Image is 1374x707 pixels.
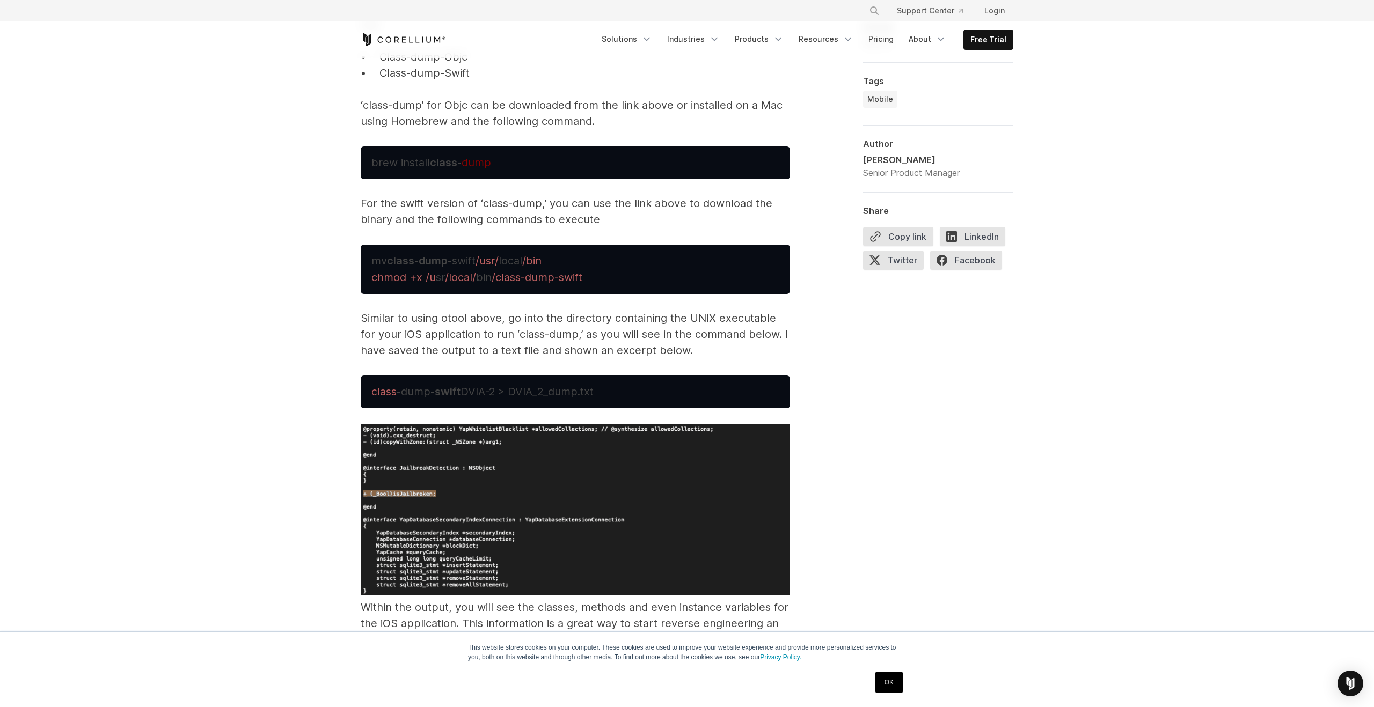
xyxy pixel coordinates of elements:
div: Open Intercom Messenger [1338,671,1363,696]
span: sr [436,271,445,284]
a: Resources [792,30,860,49]
p: Similar to using otool above, go into the directory containing the UNIX executable for your iOS a... [361,310,790,358]
div: Navigation Menu [595,30,1013,50]
span: brew install - [371,156,462,169]
span: Mobile [867,94,893,105]
span: bin [476,271,492,284]
a: Corellium Home [361,33,446,46]
div: [PERSON_NAME] [863,153,960,166]
div: Author [863,138,1013,149]
strong: swift [435,385,461,398]
p: This website stores cookies on your computer. These cookies are used to improve your website expe... [468,643,906,662]
a: Mobile [863,91,897,108]
a: Login [976,1,1013,20]
span: Twitter [863,251,924,270]
a: Twitter [863,251,930,274]
a: Products [728,30,790,49]
span: ‘class-dump’ for Objc can be downloaded from the link above or installed on a Mac using Homebrew ... [361,99,783,128]
span: LinkedIn [940,227,1005,246]
span: -dump- DVIA-2 > DVIA_2_dump.txt [397,385,594,398]
span: /local/ [445,271,476,284]
p: For the swift version of ‘class-dump,’ you can use the link above to download the binary and the ... [361,195,790,227]
a: About [902,30,953,49]
div: Senior Product Manager [863,166,960,179]
span: mv - -swift [371,254,476,267]
span: Facebook [930,251,1002,270]
a: Industries [661,30,726,49]
span: local [499,254,522,267]
a: Facebook [930,251,1008,274]
a: Support Center [888,1,971,20]
span: /usr/ [476,254,499,267]
strong: class [430,156,457,169]
div: Tags [863,76,1013,86]
a: Free Trial [964,30,1013,49]
a: OK [875,672,903,693]
div: Navigation Menu [856,1,1013,20]
a: Privacy Policy. [760,653,801,661]
a: Pricing [862,30,900,49]
span: /class-dump-swift [492,271,582,284]
strong: dump [419,254,448,267]
div: Share [863,205,1013,216]
a: Solutions [595,30,659,49]
img: image-png-Feb-23-2023-04-26-28-6484-PM.png [361,424,790,595]
a: LinkedIn [940,227,1012,251]
button: Copy link [863,227,933,246]
button: Search [865,1,884,20]
span: dump [462,156,491,169]
span: class [371,385,397,398]
strong: class [387,254,414,267]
